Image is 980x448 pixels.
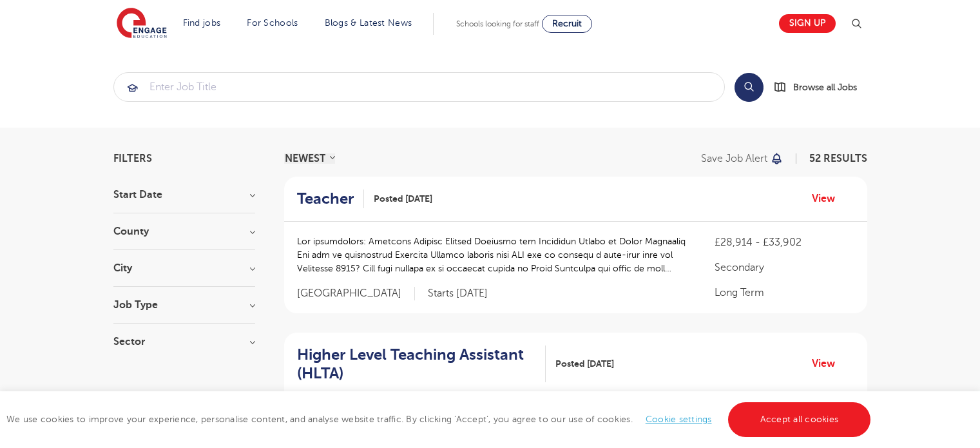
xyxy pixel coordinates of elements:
h2: Higher Level Teaching Assistant (HLTA) [297,346,535,383]
h3: Start Date [113,190,255,200]
p: Long Term [715,285,854,300]
p: £28,914 - £33,902 [715,235,854,250]
h2: Teacher [297,190,354,208]
a: View [812,355,845,372]
span: Filters [113,153,152,164]
a: View [812,190,845,207]
a: Recruit [542,15,592,33]
button: Save job alert [701,153,784,164]
h3: Sector [113,336,255,347]
span: Browse all Jobs [793,80,857,95]
img: Engage Education [117,8,167,40]
p: Secondary [715,260,854,275]
span: 52 RESULTS [809,153,867,164]
span: Posted [DATE] [555,357,614,371]
button: Search [735,73,764,102]
a: Teacher [297,190,364,208]
span: Posted [DATE] [374,192,432,206]
a: Accept all cookies [728,402,871,437]
p: Save job alert [701,153,767,164]
a: Cookie settings [646,414,712,424]
a: For Schools [247,18,298,28]
a: Blogs & Latest News [325,18,412,28]
a: Higher Level Teaching Assistant (HLTA) [297,346,546,383]
span: We use cookies to improve your experience, personalise content, and analyse website traffic. By c... [6,414,874,424]
span: Recruit [552,19,582,28]
h3: County [113,226,255,237]
a: Browse all Jobs [774,80,867,95]
p: Starts [DATE] [428,287,488,300]
div: Submit [113,72,725,102]
h3: City [113,263,255,273]
h3: Job Type [113,300,255,310]
span: [GEOGRAPHIC_DATA] [297,287,415,300]
p: Lor ipsumdolors: Ametcons Adipisc Elitsed Doeiusmo tem Incididun Utlabo et Dolor Magnaaliq Eni ad... [297,235,689,275]
a: Sign up [779,14,836,33]
a: Find jobs [183,18,221,28]
input: Submit [114,73,724,101]
span: Schools looking for staff [456,19,539,28]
